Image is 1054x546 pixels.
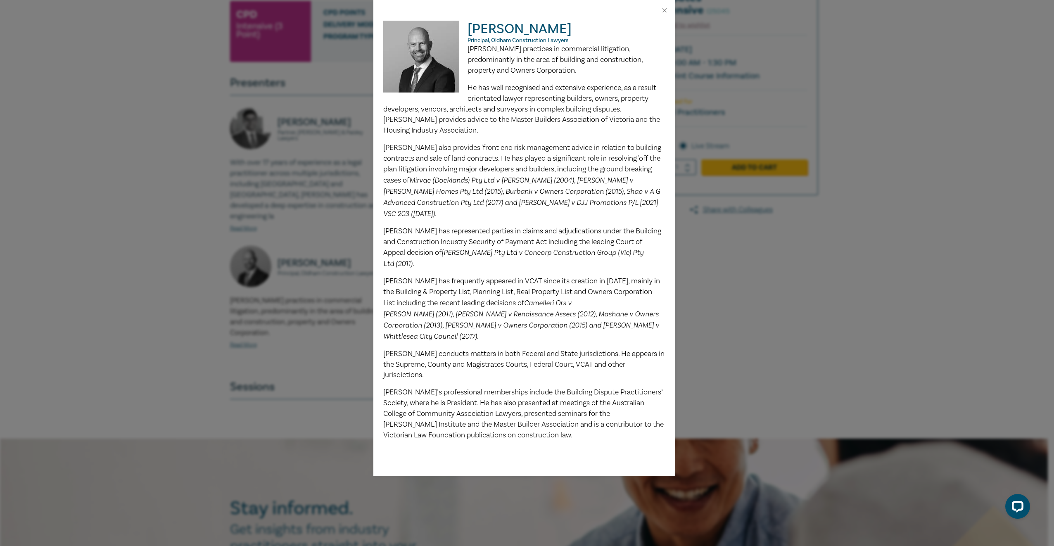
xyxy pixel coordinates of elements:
span: . [435,209,437,218]
span: [PERSON_NAME] conducts matters in both Federal and State jurisdictions. He appears in the Supreme... [383,349,665,380]
button: Close [661,7,668,14]
iframe: LiveChat chat widget [999,491,1033,525]
em: [PERSON_NAME] Pty Ltd v Concorp Construction Group (Vic) Pty Ltd (2011). [383,248,643,268]
span: [PERSON_NAME] practices in commercial litigation, predominantly in the area of building and const... [468,44,643,75]
span: [PERSON_NAME] also provides 'front end risk management advice in relation to building contracts a... [383,143,661,185]
span: Principal, Oldham Construction Lawyers [468,37,569,44]
span: [PERSON_NAME] has represented parties in claims and adjudications under the Building and Construc... [383,226,661,258]
img: Daniel Oldham [383,21,468,101]
em: Mirvac (Docklands) Pty Ltd v [PERSON_NAME] (2004), [PERSON_NAME] v [PERSON_NAME] Homes Pty Ltd (2... [383,176,660,218]
em: Camelleri Ors v [PERSON_NAME] (2011), [PERSON_NAME] v Renaissance Assets (2012), Mashane v Owners... [383,298,659,340]
span: He has well recognised and extensive experience, as a result orientated lawyer representing build... [383,83,660,135]
h2: [PERSON_NAME] [383,21,665,44]
span: [PERSON_NAME] has frequently appeared in VCAT since its creation in [DATE], mainly in the Buildin... [383,276,660,308]
span: [PERSON_NAME]’s professional memberships include the Building Dispute Practitioners’ Society, whe... [383,387,664,440]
